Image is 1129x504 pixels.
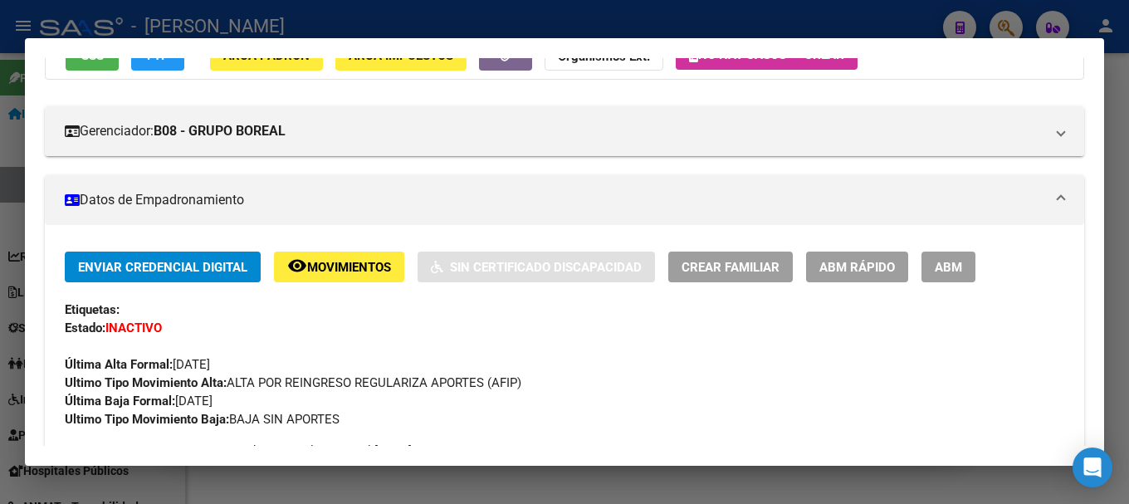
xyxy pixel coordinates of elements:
[1073,448,1112,487] div: Open Intercom Messenger
[65,121,1044,141] mat-panel-title: Gerenciador:
[65,394,213,409] span: [DATE]
[154,121,286,141] strong: B08 - GRUPO BOREAL
[65,357,173,372] strong: Última Alta Formal:
[65,443,176,458] strong: Comentario ADMIN:
[45,106,1084,156] mat-expansion-panel-header: Gerenciador:B08 - GRUPO BOREAL
[819,260,895,275] span: ABM Rápido
[682,260,780,275] span: Crear Familiar
[935,260,962,275] span: ABM
[65,190,1044,210] mat-panel-title: Datos de Empadronamiento
[806,252,908,282] button: ABM Rápido
[65,321,105,335] strong: Estado:
[545,40,663,71] button: Organismos Ext.
[418,252,655,282] button: Sin Certificado Discapacidad
[65,375,521,390] span: ALTA POR REINGRESO REGULARIZA APORTES (AFIP)
[65,442,462,460] span: Migración Padrón Completo SSS el [DATE] 15:05:08
[65,394,175,409] strong: Última Baja Formal:
[450,260,642,275] span: Sin Certificado Discapacidad
[921,252,975,282] button: ABM
[307,260,391,275] span: Movimientos
[65,357,210,372] span: [DATE]
[105,321,162,335] strong: INACTIVO
[287,256,307,276] mat-icon: remove_red_eye
[45,175,1084,225] mat-expansion-panel-header: Datos de Empadronamiento
[65,252,261,282] button: Enviar Credencial Digital
[274,252,404,282] button: Movimientos
[65,375,227,390] strong: Ultimo Tipo Movimiento Alta:
[65,412,229,427] strong: Ultimo Tipo Movimiento Baja:
[78,260,247,275] span: Enviar Credencial Digital
[65,412,340,427] span: BAJA SIN APORTES
[65,302,120,317] strong: Etiquetas:
[668,252,793,282] button: Crear Familiar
